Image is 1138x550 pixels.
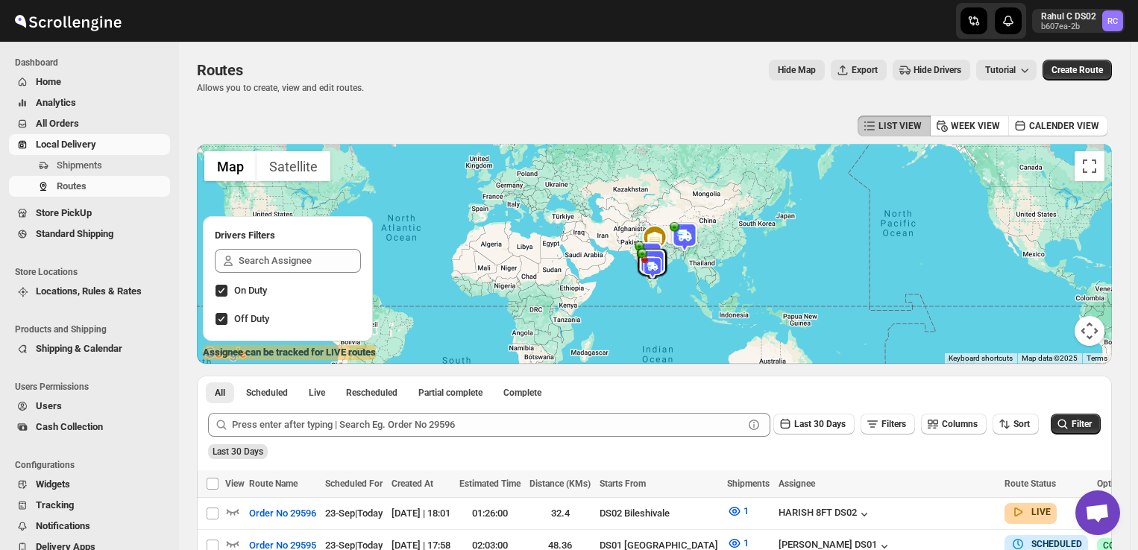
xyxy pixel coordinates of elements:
span: Notifications [36,520,90,531]
a: Open this area in Google Maps (opens a new window) [201,344,250,364]
input: Press enter after typing | Search Eg. Order No 29596 [232,413,744,437]
span: Locations, Rules & Rates [36,285,142,297]
span: Partial complete [418,387,482,399]
div: DS02 Bileshivale [600,506,718,521]
span: Store Locations [15,266,172,278]
button: Locations, Rules & Rates [9,281,170,302]
span: 1 [744,537,749,549]
div: Open chat [1075,490,1120,535]
button: Hide Drivers [893,60,970,80]
div: [DATE] | 18:01 [392,506,450,521]
span: Off Duty [234,313,269,324]
button: CALENDER VIEW [1008,116,1108,136]
p: Rahul C DS02 [1041,10,1096,22]
span: Live [309,387,325,399]
div: 01:26:00 [459,506,521,521]
span: Hide Map [778,64,816,76]
input: Search Assignee [239,249,361,273]
b: LIVE [1031,507,1051,517]
span: WEEK VIEW [951,120,1000,132]
span: Last 30 Days [213,446,263,457]
button: Tracking [9,495,170,516]
button: Keyboard shortcuts [949,353,1013,364]
span: Assignee [779,478,815,489]
span: On Duty [234,285,267,296]
span: Analytics [36,97,76,108]
span: Filter [1072,419,1092,429]
span: Hide Drivers [914,64,961,76]
span: Home [36,76,61,87]
button: Map camera controls [1075,316,1104,346]
span: Rahul C DS02 [1102,10,1123,31]
button: Sort [993,414,1039,434]
button: Map action label [769,60,825,80]
span: Users [36,400,62,411]
span: Scheduled [246,387,288,399]
span: CALENDER VIEW [1029,120,1099,132]
span: Complete [503,387,541,399]
span: Tracking [36,499,74,511]
button: Export [831,60,887,80]
span: Filters [881,419,906,429]
button: Last 30 Days [773,414,855,434]
div: 32.4 [529,506,591,521]
p: Allows you to create, view and edit routes. [197,82,364,94]
span: Standard Shipping [36,228,113,239]
button: Analytics [9,92,170,113]
span: Dashboard [15,57,172,69]
span: Tutorial [985,65,1016,75]
span: Scheduled For [325,478,383,489]
button: Order No 29596 [240,502,325,525]
span: Shipments [727,478,770,489]
button: Filter [1051,414,1101,434]
button: LIVE [1010,505,1051,519]
img: Google [201,344,250,364]
span: Distance (KMs) [529,478,591,489]
button: WEEK VIEW [930,116,1009,136]
button: Toggle fullscreen view [1075,151,1104,181]
button: HARISH 8FT DS02 [779,507,872,522]
span: Configurations [15,459,172,471]
button: Users [9,396,170,417]
button: Show satellite imagery [257,151,330,181]
button: Tutorial [976,60,1037,80]
button: Columns [921,414,987,434]
span: Columns [942,419,978,429]
span: Store PickUp [36,207,92,218]
span: Shipping & Calendar [36,343,122,354]
button: LIST VIEW [858,116,931,136]
span: Local Delivery [36,139,96,150]
button: Filters [861,414,915,434]
span: Sort [1013,419,1030,429]
span: Widgets [36,478,70,490]
img: ScrollEngine [12,2,124,39]
a: Terms (opens in new tab) [1087,354,1107,362]
span: Routes [57,180,87,192]
span: All [215,387,225,399]
span: LIST VIEW [878,120,922,132]
b: SCHEDULED [1031,539,1082,549]
span: Last 30 Days [794,419,846,429]
button: 1 [718,499,758,523]
button: All Orders [9,113,170,134]
span: Starts From [600,478,646,489]
span: Rescheduled [346,387,397,399]
button: User menu [1032,9,1125,33]
span: Route Status [1005,478,1056,489]
label: Assignee can be tracked for LIVE routes [203,345,376,360]
span: 23-Sep | Today [325,508,383,519]
span: Created At [392,478,433,489]
button: Notifications [9,516,170,537]
span: Estimated Time [459,478,521,489]
span: Create Route [1051,64,1103,76]
button: Show street map [204,151,257,181]
button: Shipping & Calendar [9,338,170,359]
p: b607ea-2b [1041,22,1096,31]
span: Order No 29596 [249,506,316,521]
button: Widgets [9,474,170,495]
span: Products and Shipping [15,323,172,335]
span: Route Name [249,478,298,489]
button: All routes [206,382,234,403]
span: Shipments [57,159,102,171]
